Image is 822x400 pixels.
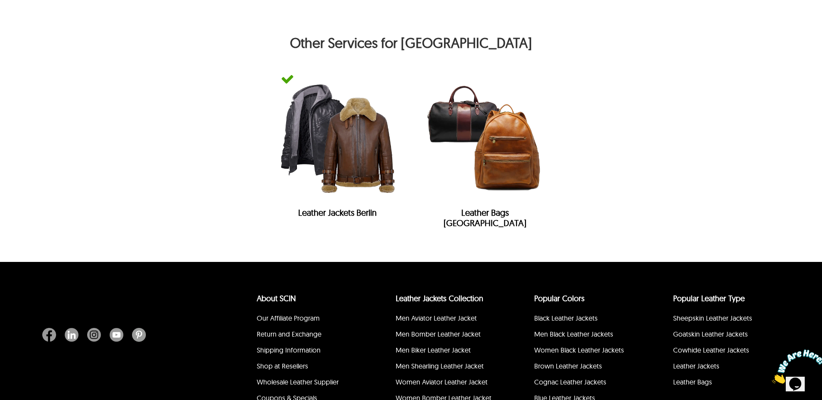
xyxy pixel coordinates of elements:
img: Linkedin [65,328,79,342]
li: Brown Leather Jackets [533,359,638,375]
a: Linkedin [60,328,83,342]
a: Our Affiliate Program [257,314,320,322]
li: Cowhide Leather Jackets [672,343,777,359]
a: Men Biker Leather Jacket [396,346,471,354]
li: Goatskin Leather Jackets [672,328,777,343]
img: Leather Jackets [272,73,403,203]
a: Cowhide Leather Jackets [673,346,749,354]
li: Men Biker Leather Jacket [394,343,499,359]
a: Goatskin Leather Jackets [673,330,748,338]
li: Our Affiliate Program [255,312,360,328]
a: Black Leather Jackets [534,314,598,322]
li: Leather Bags [672,375,777,391]
a: Cognac Leather Jackets [534,378,606,386]
a: Men Aviator Leather Jacket [396,314,477,322]
li: Cognac Leather Jackets [533,375,638,391]
li: Return and Exchange [255,328,360,343]
li: Women Aviator Leather Jacket [394,375,499,391]
a: Pinterest [128,328,146,342]
a: Leather Jackets Collection [396,293,483,303]
a: Brown Leather Jackets [534,362,602,370]
a: Wholesale Leather Supplier [257,378,339,386]
li: Men Aviator Leather Jacket [394,312,499,328]
img: Youtube [110,328,123,342]
li: Leather Jackets [672,359,777,375]
img: Pinterest [132,328,146,342]
li: Black Leather Jackets [533,312,638,328]
img: Chat attention grabber [3,3,57,38]
h2: Leather Jackets Berlin [272,208,403,222]
a: Shipping Information [257,346,321,354]
li: Men Bomber Leather Jacket [394,328,499,343]
li: Women Black Leather Jackets [533,343,638,359]
a: Return and Exchange [257,330,321,338]
li: Shop at Resellers [255,359,360,375]
a: Leather BagsLeather Bags [GEOGRAPHIC_DATA] [411,64,559,241]
iframe: chat widget [768,346,822,387]
a: Men Bomber Leather Jacket [396,330,481,338]
li: Men Black Leather Jackets [533,328,638,343]
a: Women Aviator Leather Jacket [396,378,488,386]
img: Leather Bags [420,73,550,203]
h2: Other Services for [GEOGRAPHIC_DATA] [41,35,781,55]
li: Men Shearling Leather Jacket [394,359,499,375]
img: Facebook [42,328,56,342]
a: Men Black Leather Jackets [534,330,613,338]
a: Women Black Leather Jackets [534,346,624,354]
li: Wholesale Leather Supplier [255,375,360,391]
img: Instagram [87,328,101,342]
a: Youtube [105,328,128,342]
a: Leather Bags [673,378,712,386]
a: Popular Leather Type [673,293,745,303]
li: Shipping Information [255,343,360,359]
a: popular leather jacket colors [534,293,585,303]
a: Shop at Resellers [257,362,308,370]
img: green-tick-icon [281,73,294,86]
a: Leather Jackets [673,362,719,370]
a: About SCIN [257,293,296,303]
a: Sheepskin Leather Jackets [673,314,752,322]
a: green-tick-iconLeather JacketsLeather Jackets Berlin [264,64,411,231]
a: Instagram [83,328,105,342]
li: Sheepskin Leather Jackets [672,312,777,328]
a: Facebook [42,328,60,342]
h2: Leather Bags [GEOGRAPHIC_DATA] [420,208,550,233]
a: Men Shearling Leather Jacket [396,362,484,370]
